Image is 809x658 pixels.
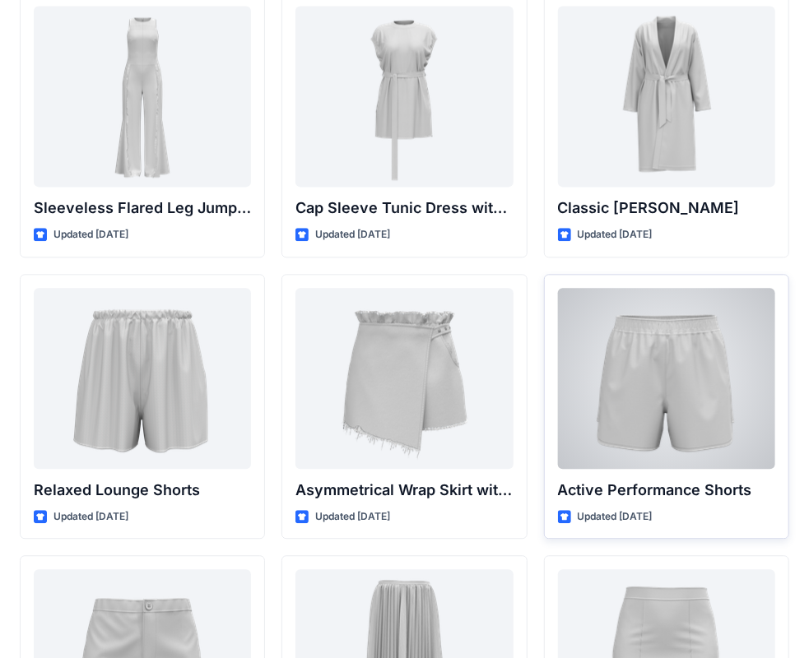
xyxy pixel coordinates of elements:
p: Updated [DATE] [53,226,128,243]
p: Sleeveless Flared Leg Jumpsuit [34,197,251,220]
p: Classic [PERSON_NAME] [558,197,775,220]
a: Classic Terry Robe [558,6,775,187]
p: Updated [DATE] [578,508,653,526]
a: Active Performance Shorts [558,288,775,469]
p: Updated [DATE] [53,508,128,526]
a: Cap Sleeve Tunic Dress with Belt [295,6,513,187]
p: Updated [DATE] [315,508,390,526]
a: Sleeveless Flared Leg Jumpsuit [34,6,251,187]
p: Asymmetrical Wrap Skirt with Ruffle Waist [295,479,513,502]
p: Updated [DATE] [578,226,653,243]
p: Cap Sleeve Tunic Dress with Belt [295,197,513,220]
a: Relaxed Lounge Shorts [34,288,251,469]
p: Relaxed Lounge Shorts [34,479,251,502]
p: Active Performance Shorts [558,479,775,502]
a: Asymmetrical Wrap Skirt with Ruffle Waist [295,288,513,469]
p: Updated [DATE] [315,226,390,243]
